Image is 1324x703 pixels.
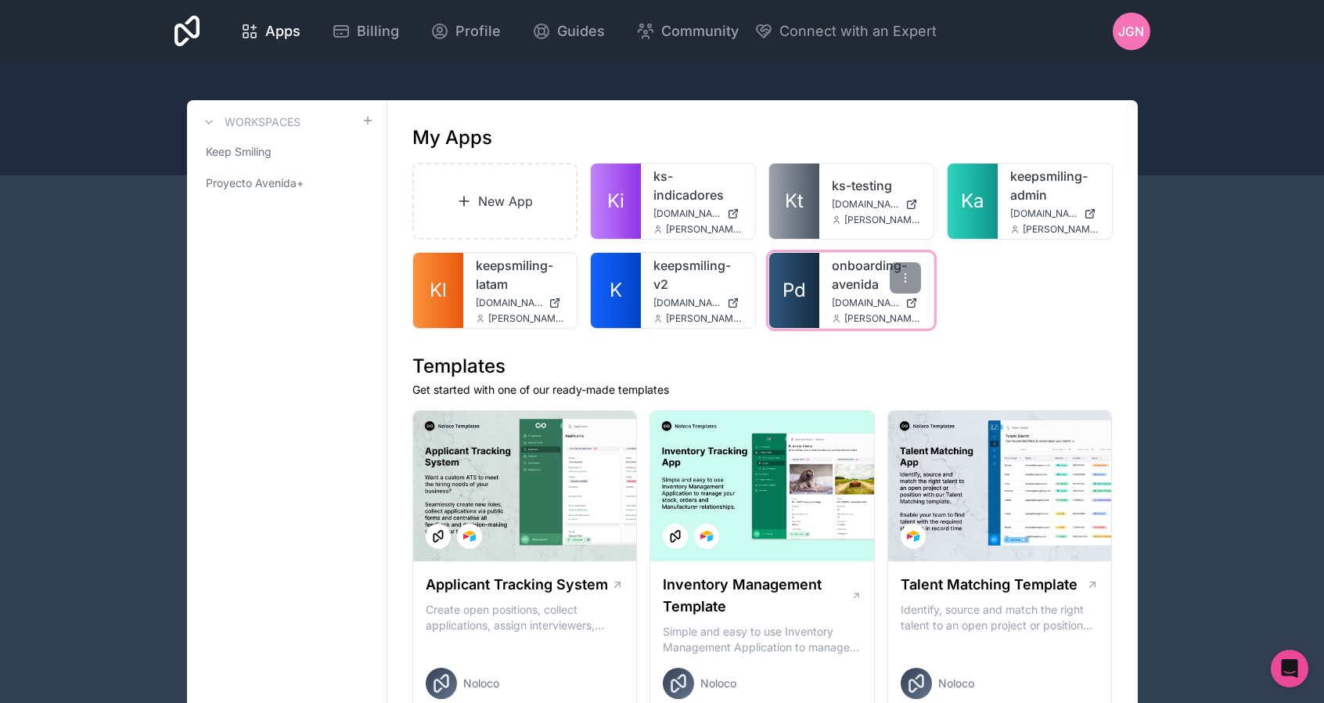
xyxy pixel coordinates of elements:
a: Workspaces [200,113,300,132]
h1: Applicant Tracking System [426,574,608,596]
h1: Talent Matching Template [901,574,1078,596]
a: [DOMAIN_NAME] [653,207,743,220]
span: Profile [455,20,501,42]
span: [PERSON_NAME][EMAIL_ADDRESS][DOMAIN_NAME] [844,312,921,325]
h1: Templates [412,354,1113,379]
img: Airtable Logo [463,530,476,543]
span: Kl [430,278,447,303]
a: Kl [413,253,463,328]
a: Pd [769,253,819,328]
a: K [591,253,641,328]
a: [DOMAIN_NAME] [832,198,921,211]
span: [DOMAIN_NAME] [1010,207,1078,220]
a: Ka [948,164,998,239]
span: Apps [265,20,300,42]
span: Noloco [463,676,499,691]
p: Get started with one of our ready-made templates [412,382,1113,398]
a: [DOMAIN_NAME] [476,297,565,309]
p: Identify, source and match the right talent to an open project or position with our Talent Matchi... [901,602,1099,633]
a: Profile [418,14,513,49]
span: Billing [357,20,399,42]
span: Connect with an Expert [779,20,937,42]
span: Keep Smiling [206,144,272,160]
p: Create open positions, collect applications, assign interviewers, centralise candidate feedback a... [426,602,624,633]
a: Kt [769,164,819,239]
a: onboarding-avenida [832,256,921,294]
a: ks-testing [832,176,921,195]
h1: Inventory Management Template [663,574,851,618]
span: [PERSON_NAME][EMAIL_ADDRESS][DOMAIN_NAME] [488,312,565,325]
a: Guides [520,14,617,49]
span: Noloco [938,676,974,691]
span: K [610,278,622,303]
span: [PERSON_NAME][EMAIL_ADDRESS][DOMAIN_NAME] [666,312,743,325]
a: Proyecto Avenida+ [200,169,374,197]
a: [DOMAIN_NAME] [832,297,921,309]
a: ks-indicadores [653,167,743,204]
a: [DOMAIN_NAME] [653,297,743,309]
span: [PERSON_NAME][EMAIL_ADDRESS][DOMAIN_NAME] [666,223,743,236]
span: Community [661,20,739,42]
span: Proyecto Avenida+ [206,175,304,191]
span: [DOMAIN_NAME] [832,297,899,309]
a: keepsmiling-v2 [653,256,743,294]
a: Keep Smiling [200,138,374,166]
a: keepsmiling-admin [1010,167,1099,204]
span: [DOMAIN_NAME] [653,297,721,309]
a: [DOMAIN_NAME] [1010,207,1099,220]
img: Airtable Logo [700,530,713,543]
span: Noloco [700,676,736,691]
span: Kt [785,189,804,214]
div: Open Intercom Messenger [1271,650,1308,687]
span: Ki [607,189,624,214]
span: [DOMAIN_NAME] [476,297,543,309]
a: Apps [228,14,313,49]
a: New App [412,163,578,240]
span: JGN [1118,22,1144,41]
a: keepsmiling-latam [476,256,565,294]
img: Airtable Logo [907,530,919,543]
span: [DOMAIN_NAME] [832,198,899,211]
button: Connect with an Expert [754,20,937,42]
span: Pd [783,278,806,303]
span: Ka [961,189,984,214]
span: [PERSON_NAME][EMAIL_ADDRESS][DOMAIN_NAME] [844,214,921,226]
span: Guides [557,20,605,42]
a: Billing [319,14,412,49]
p: Simple and easy to use Inventory Management Application to manage your stock, orders and Manufact... [663,624,862,655]
h1: My Apps [412,125,492,150]
a: Ki [591,164,641,239]
span: [PERSON_NAME][EMAIL_ADDRESS][DOMAIN_NAME] [1023,223,1099,236]
a: Community [624,14,751,49]
h3: Workspaces [225,114,300,130]
span: [DOMAIN_NAME] [653,207,721,220]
